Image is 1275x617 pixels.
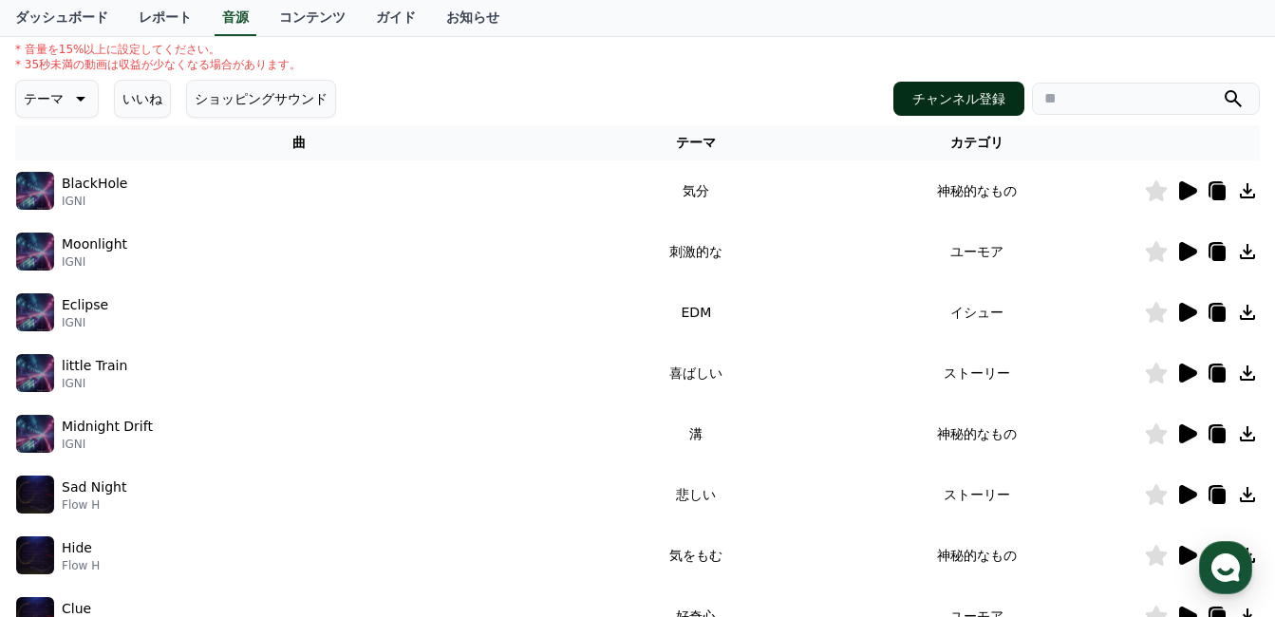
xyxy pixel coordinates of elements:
button: いいね [114,80,171,118]
p: IGNI [62,315,108,330]
p: IGNI [62,194,127,209]
img: music [16,293,54,331]
p: Flow H [62,558,100,573]
a: Settings [245,459,365,507]
th: カテゴリ [809,125,1144,160]
p: Moonlight [62,234,127,254]
td: 気をもむ [583,525,809,586]
td: 悲しい [583,464,809,525]
td: イシュー [809,282,1144,343]
p: Sad Night [62,477,126,497]
td: ストーリー [809,464,1144,525]
td: 神秘的なもの [809,160,1144,221]
button: ショッピングサウンド [186,80,336,118]
td: 溝 [583,403,809,464]
img: music [16,536,54,574]
img: music [16,354,54,392]
p: IGNI [62,376,127,391]
td: ストーリー [809,343,1144,403]
td: 神秘的なもの [809,403,1144,464]
th: 曲 [15,125,583,160]
p: * 35秒未満の動画は収益が少なくなる場合があります。 [15,57,301,72]
button: チャンネル登録 [893,82,1024,116]
span: Home [48,488,82,503]
td: 喜ばしい [583,343,809,403]
p: Hide [62,538,92,558]
a: Messages [125,459,245,507]
p: Eclipse [62,295,108,315]
p: IGNI [62,437,153,452]
p: IGNI [62,254,127,270]
td: 神秘的なもの [809,525,1144,586]
p: little Train [62,356,127,376]
td: EDM [583,282,809,343]
td: 気分 [583,160,809,221]
img: music [16,415,54,453]
p: * 音量を15%以上に設定してください。 [15,42,301,57]
th: テーマ [583,125,809,160]
p: BlackHole [62,174,127,194]
img: music [16,476,54,514]
td: ユーモア [809,221,1144,282]
a: Home [6,459,125,507]
button: テーマ [15,80,99,118]
p: テーマ [24,85,64,112]
span: Settings [281,488,328,503]
img: music [16,172,54,210]
p: Flow H [62,497,126,513]
span: Messages [158,489,214,504]
img: music [16,233,54,271]
td: 刺激的な [583,221,809,282]
p: Midnight Drift [62,417,153,437]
